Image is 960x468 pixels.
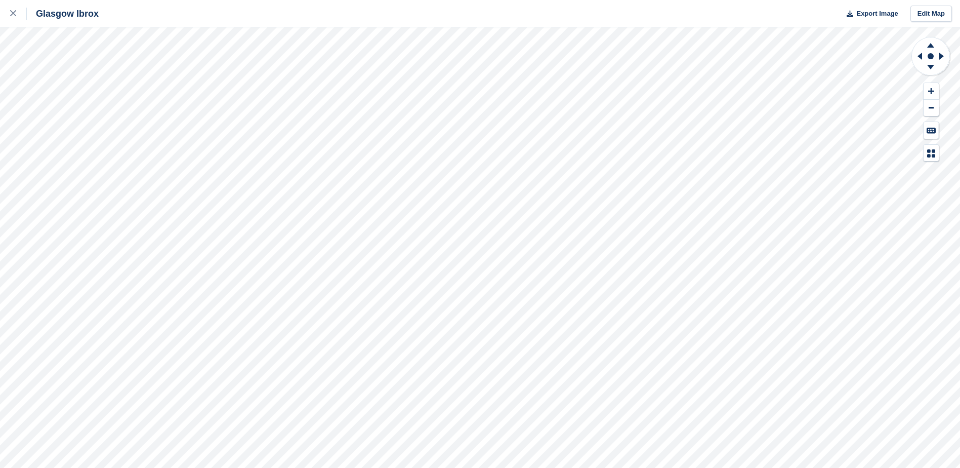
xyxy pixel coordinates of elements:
[924,145,939,162] button: Map Legend
[856,9,898,19] span: Export Image
[924,83,939,100] button: Zoom In
[841,6,898,22] button: Export Image
[924,122,939,139] button: Keyboard Shortcuts
[27,8,99,20] div: Glasgow Ibrox
[924,100,939,116] button: Zoom Out
[910,6,952,22] a: Edit Map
